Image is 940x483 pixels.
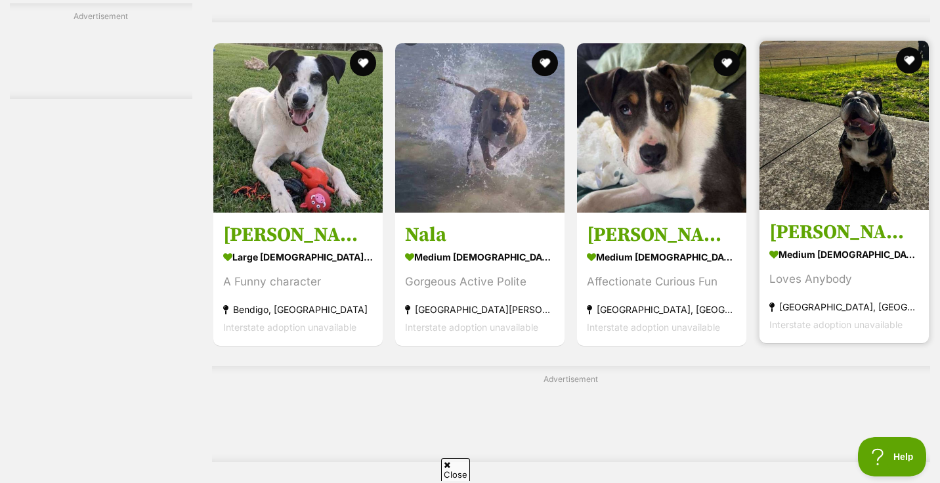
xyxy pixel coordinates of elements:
strong: [GEOGRAPHIC_DATA][PERSON_NAME][GEOGRAPHIC_DATA] [405,300,555,318]
strong: Bendigo, [GEOGRAPHIC_DATA] [223,300,373,318]
div: Gorgeous Active Polite [405,272,555,290]
button: favourite [896,47,922,73]
a: [PERSON_NAME] medium [DEMOGRAPHIC_DATA] Dog Loves Anybody [GEOGRAPHIC_DATA], [GEOGRAPHIC_DATA] In... [759,209,929,343]
div: Advertisement [212,366,930,462]
h3: [PERSON_NAME] [223,222,373,247]
strong: [GEOGRAPHIC_DATA], [GEOGRAPHIC_DATA] [769,297,919,315]
div: A Funny character [223,272,373,290]
img: Rosemary - Staffordshire Bull Terrier x Catahoula Leopard Dog [577,43,746,213]
a: Nala medium [DEMOGRAPHIC_DATA] Dog Gorgeous Active Polite [GEOGRAPHIC_DATA][PERSON_NAME][GEOGRAPH... [395,212,565,345]
button: favourite [532,50,558,76]
span: Close [441,458,470,481]
img: Toby - Border Collie Dog [213,43,383,213]
a: [PERSON_NAME] large [DEMOGRAPHIC_DATA] Dog A Funny character Bendigo, [GEOGRAPHIC_DATA] Interstat... [213,212,383,345]
img: Oskar - British Bulldog [759,41,929,210]
div: Loves Anybody [769,270,919,287]
h3: [PERSON_NAME] [769,219,919,244]
iframe: Help Scout Beacon - Open [858,437,927,476]
strong: medium [DEMOGRAPHIC_DATA] Dog [587,247,737,266]
span: Interstate adoption unavailable [769,318,903,329]
strong: medium [DEMOGRAPHIC_DATA] Dog [405,247,555,266]
strong: [GEOGRAPHIC_DATA], [GEOGRAPHIC_DATA] [587,300,737,318]
div: Affectionate Curious Fun [587,272,737,290]
span: Interstate adoption unavailable [587,321,720,332]
div: Advertisement [10,3,192,99]
span: Interstate adoption unavailable [223,321,356,332]
strong: large [DEMOGRAPHIC_DATA] Dog [223,247,373,266]
a: [PERSON_NAME] medium [DEMOGRAPHIC_DATA] Dog Affectionate Curious Fun [GEOGRAPHIC_DATA], [GEOGRAPH... [577,212,746,345]
button: favourite [714,50,740,76]
h3: Nala [405,222,555,247]
button: favourite [350,50,376,76]
h3: [PERSON_NAME] [587,222,737,247]
span: Interstate adoption unavailable [405,321,538,332]
img: Nala - American Bulldog [395,43,565,213]
strong: medium [DEMOGRAPHIC_DATA] Dog [769,244,919,263]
